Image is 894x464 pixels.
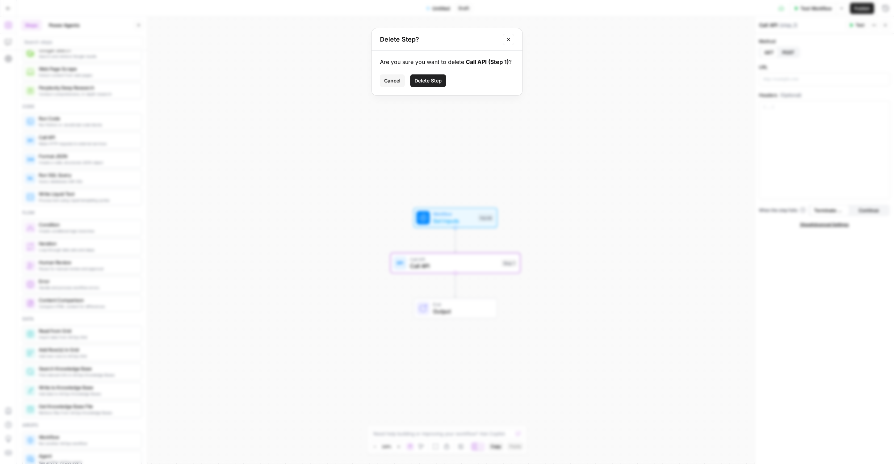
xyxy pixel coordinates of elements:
button: Cancel [380,74,405,87]
span: Cancel [384,77,401,84]
h2: Delete Step? [380,35,499,44]
button: Delete Step [410,74,446,87]
span: Delete Step [415,77,442,84]
button: Close modal [503,34,514,45]
div: Are you sure you want to delete ? [380,58,514,66]
strong: Call API (Step 1) [466,58,509,65]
